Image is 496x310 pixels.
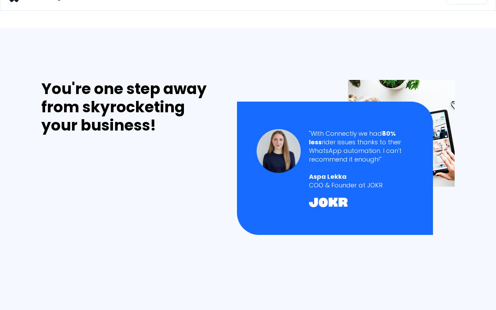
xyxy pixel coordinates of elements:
[7,298,41,308] aside: Language selected: English
[41,143,145,301] iframe: Form 0
[309,129,413,164] div: "With Connectly we had rider issues thanks to their WhatsApp automation. I can't recommend it eno...
[309,181,413,189] div: COO & Founder at JOKR
[309,172,347,181] strong: Aspa Lekka
[309,129,396,146] strong: 80% less
[14,298,41,308] ul: Language list
[41,80,223,134] div: You're one step away from skyrocketing your business!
